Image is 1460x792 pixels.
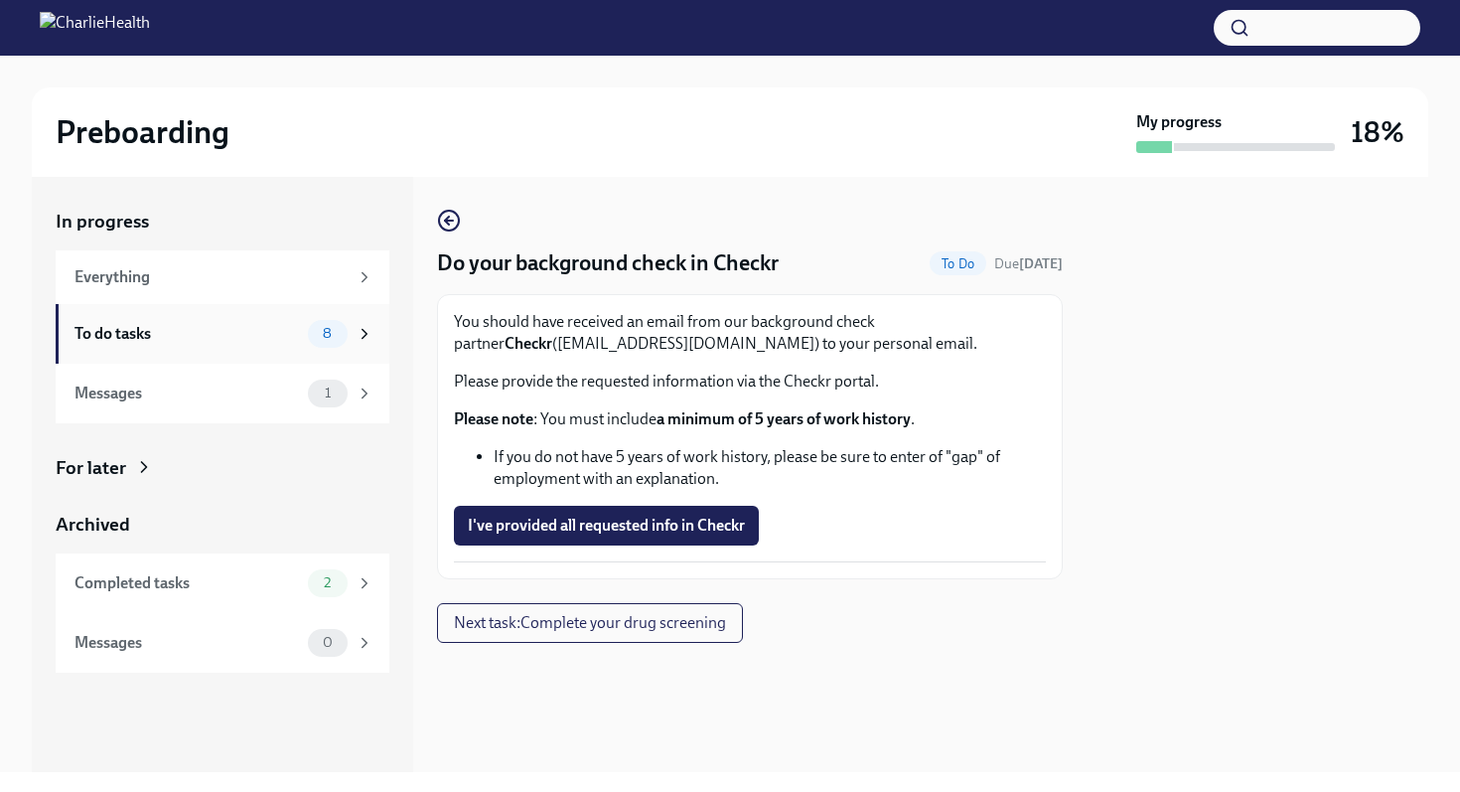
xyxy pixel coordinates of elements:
span: 2 [312,575,343,590]
div: To do tasks [74,323,300,345]
strong: a minimum of 5 years of work history [657,409,911,428]
strong: My progress [1136,111,1222,133]
h2: Preboarding [56,112,229,152]
a: To do tasks8 [56,304,389,364]
a: For later [56,455,389,481]
button: Next task:Complete your drug screening [437,603,743,643]
p: : You must include . [454,408,1046,430]
li: If you do not have 5 years of work history, please be sure to enter of "gap" of employment with a... [494,446,1046,490]
a: In progress [56,209,389,235]
a: Everything [56,250,389,304]
strong: [DATE] [1019,255,1063,272]
span: September 22nd, 2025 08:00 [994,254,1063,273]
p: You should have received an email from our background check partner ([EMAIL_ADDRESS][DOMAIN_NAME]... [454,311,1046,355]
div: Messages [74,383,300,404]
p: Please provide the requested information via the Checkr portal. [454,371,1046,393]
div: Messages [74,632,300,654]
a: Archived [56,512,389,538]
div: Everything [74,266,348,288]
h3: 18% [1351,114,1404,150]
span: Next task : Complete your drug screening [454,613,726,633]
div: For later [56,455,126,481]
span: 8 [311,326,344,341]
h4: Do your background check in Checkr [437,248,779,278]
span: 0 [311,635,345,650]
div: Completed tasks [74,572,300,594]
span: I've provided all requested info in Checkr [468,516,745,536]
a: Messages0 [56,613,389,673]
button: I've provided all requested info in Checkr [454,506,759,546]
strong: Please note [454,409,533,428]
span: 1 [313,386,343,400]
a: Messages1 [56,364,389,423]
span: To Do [930,256,986,271]
span: Due [994,255,1063,272]
a: Completed tasks2 [56,554,389,613]
img: CharlieHealth [40,12,150,44]
strong: Checkr [505,334,552,353]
